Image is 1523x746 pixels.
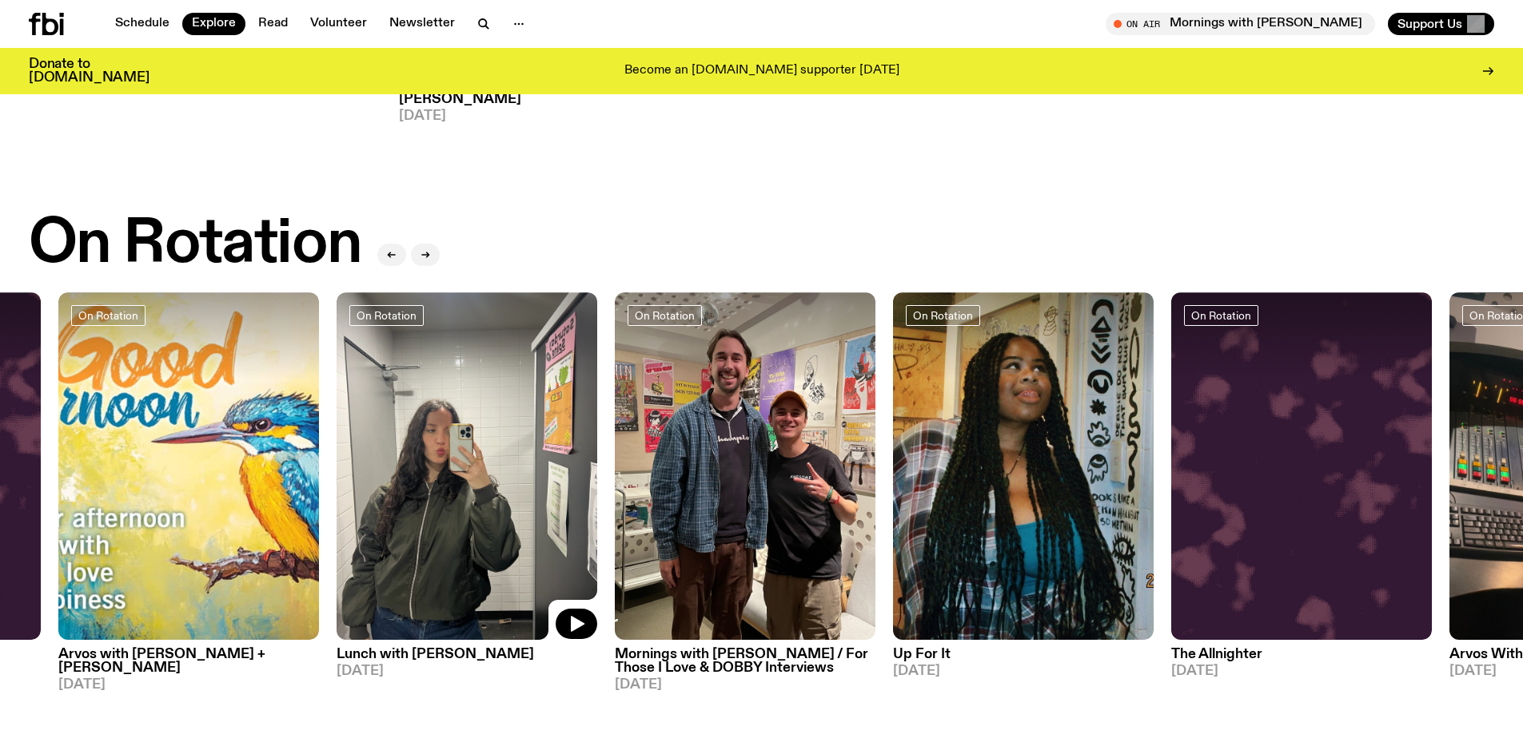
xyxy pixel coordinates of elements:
span: [DATE] [615,678,875,692]
span: [DATE] [337,665,597,678]
a: On Rotation [628,305,702,326]
span: [DATE] [1171,665,1432,678]
a: Up For It[DATE] [893,640,1154,678]
p: Become an [DOMAIN_NAME] supporter [DATE] [624,64,899,78]
span: On Rotation [913,310,973,322]
a: Read [249,13,297,35]
h3: Lunch with [PERSON_NAME] [337,648,597,661]
a: Arvos with [PERSON_NAME] + [PERSON_NAME][DATE] [58,640,319,692]
button: Support Us [1388,13,1494,35]
span: [DATE] [893,665,1154,678]
h2: On Rotation [29,214,361,275]
span: Support Us [1397,17,1462,31]
a: The Allnighter[DATE] [1171,640,1432,678]
a: Mornings with [PERSON_NAME] / For Those I Love & DOBBY Interviews[DATE] [615,640,875,692]
img: Ify - a Brown Skin girl with black braided twists, looking up to the side with her tongue stickin... [893,292,1154,640]
h3: Mornings with [PERSON_NAME] / For Those I Love & DOBBY Interviews [615,648,875,675]
a: Volunteer [301,13,377,35]
a: On Rotation [349,305,424,326]
h3: Donate to [DOMAIN_NAME] [29,58,150,85]
button: On AirMornings with [PERSON_NAME] [1106,13,1375,35]
a: On Rotation [1184,305,1258,326]
a: On Rotation [906,305,980,326]
h3: Arvos with [PERSON_NAME] + [PERSON_NAME] [58,648,319,675]
h3: The Allnighter [1171,648,1432,661]
span: [DATE] [399,109,660,123]
a: Newsletter [380,13,464,35]
span: On Rotation [357,310,417,322]
span: On Rotation [635,310,695,322]
a: Schedule [106,13,179,35]
a: On Rotation [71,305,146,326]
span: On Rotation [78,310,138,322]
span: [DATE] [58,678,319,692]
img: DOBBY and Ben in the fbi.radio studio, standing in front of some tour posters [615,292,875,640]
span: On Rotation [1191,310,1251,322]
a: Explore [182,13,245,35]
a: Lunch with [PERSON_NAME][DATE] [337,640,597,678]
h3: Up For It [893,648,1154,661]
